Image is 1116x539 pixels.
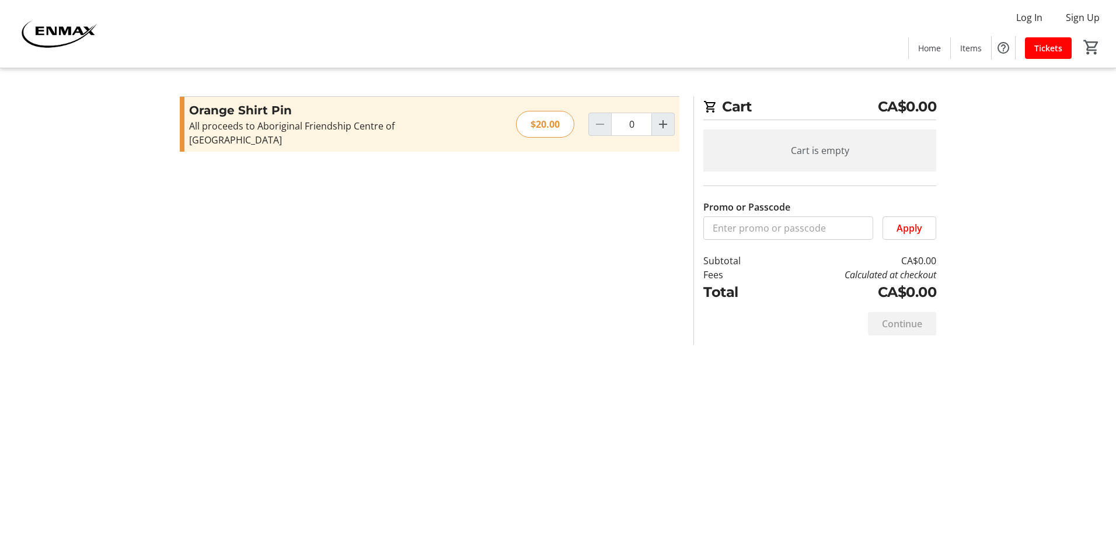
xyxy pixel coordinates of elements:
div: $20.00 [516,111,574,138]
td: Calculated at checkout [771,268,936,282]
span: Home [918,42,941,54]
a: Home [909,37,950,59]
img: ENMAX 's Logo [7,5,111,63]
td: Subtotal [703,254,771,268]
div: All proceeds to Aboriginal Friendship Centre of [GEOGRAPHIC_DATA] [189,119,444,147]
button: Help [992,36,1015,60]
button: Increment by one [652,113,674,135]
td: Total [703,282,771,303]
td: CA$0.00 [771,282,936,303]
td: Fees [703,268,771,282]
a: Items [951,37,991,59]
td: CA$0.00 [771,254,936,268]
input: Enter promo or passcode [703,216,873,240]
span: CA$0.00 [878,96,937,117]
label: Promo or Passcode [703,200,790,214]
h3: Orange Shirt Pin [189,101,444,119]
span: Log In [1016,10,1042,24]
button: Cart [1081,37,1102,58]
span: Items [960,42,982,54]
button: Apply [883,216,936,240]
input: Orange Shirt Pin Quantity [611,113,652,136]
a: Tickets [1025,37,1072,59]
span: Apply [897,221,922,235]
span: Tickets [1034,42,1062,54]
h2: Cart [703,96,936,120]
button: Log In [1007,8,1052,27]
button: Sign Up [1056,8,1109,27]
span: Sign Up [1066,10,1100,24]
div: Cart is empty [703,129,936,171]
